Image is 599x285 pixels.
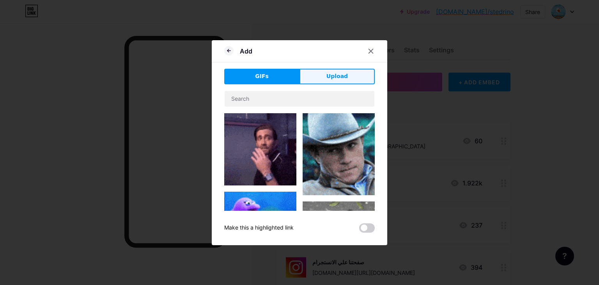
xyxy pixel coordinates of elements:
span: GIFs [255,72,269,80]
img: Gihpy [224,192,296,247]
img: Gihpy [303,201,375,249]
span: Upload [326,72,348,80]
div: Add [240,46,252,56]
button: Upload [299,69,375,84]
img: Gihpy [303,113,375,195]
img: Gihpy [224,113,296,185]
div: Make this a highlighted link [224,223,294,233]
input: Search [225,91,374,107]
button: GIFs [224,69,299,84]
